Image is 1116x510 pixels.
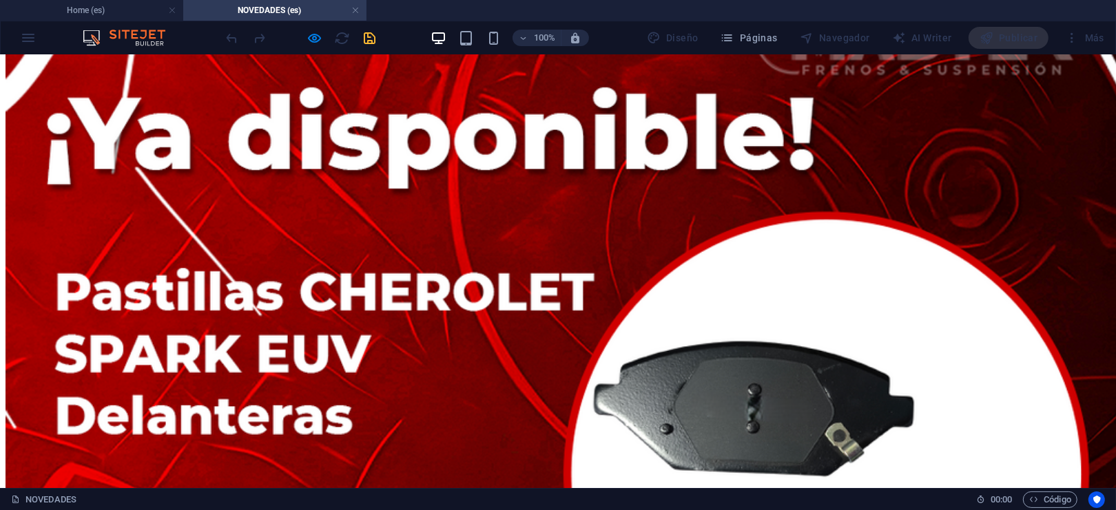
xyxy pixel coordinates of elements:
img: Editor Logo [79,30,183,46]
button: Código [1023,491,1077,508]
span: 00 00 [991,491,1012,508]
h6: 100% [533,30,555,46]
button: 100% [513,30,561,46]
h6: Tiempo de la sesión [976,491,1013,508]
h4: NOVEDADES (es) [183,3,366,18]
span: Código [1029,491,1071,508]
button: Usercentrics [1088,491,1105,508]
span: Páginas [721,31,778,45]
span: : [1000,494,1002,504]
button: Páginas [715,27,783,49]
div: Diseño (Ctrl+Alt+Y) [641,27,704,49]
a: Haz clic para cancelar la selección y doble clic para abrir páginas [11,491,76,508]
i: Al redimensionar, ajustar el nivel de zoom automáticamente para ajustarse al dispositivo elegido. [569,32,581,44]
